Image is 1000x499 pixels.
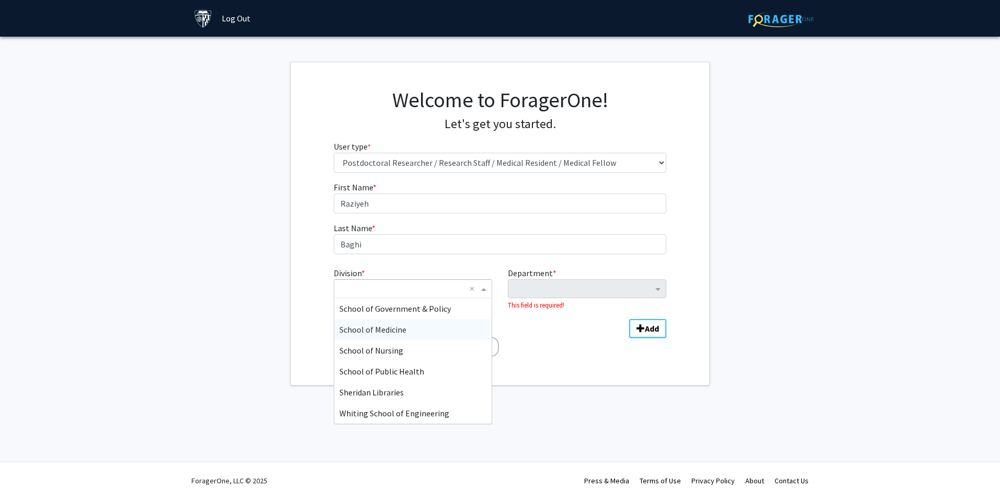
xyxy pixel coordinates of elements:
img: ForagerOne Logo [748,11,814,27]
span: Whiting School of Engineering [339,408,449,418]
a: About [745,476,764,485]
div: ForagerOne, LLC © 2025 [191,462,267,499]
span: Sheridan Libraries [339,387,404,398]
h4: Let's get you started. [334,117,667,132]
button: Add Division/Department [629,319,666,338]
ng-select: Department [508,279,666,298]
a: Terms of Use [640,476,681,485]
iframe: Chat [8,452,44,491]
a: Press & Media [584,476,629,485]
div: Division [326,267,500,311]
ng-dropdown-panel: Options list [334,298,492,424]
h1: Welcome to ForagerOne! [334,87,667,112]
span: School of Medicine [339,324,406,335]
div: Department [500,267,674,311]
img: Johns Hopkins University Logo [194,9,212,28]
span: School of Nursing [339,345,403,356]
span: Last Name [334,223,372,233]
span: Clear all [470,282,479,295]
span: School of Public Health [339,366,424,377]
label: User type [334,140,371,153]
b: Add [645,323,659,334]
span: First Name [334,182,373,192]
a: Privacy Policy [691,476,735,485]
small: This field is required! [508,301,564,309]
span: School of Government & Policy [339,303,451,314]
ng-select: Division [334,279,492,298]
a: Contact Us [775,476,809,485]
